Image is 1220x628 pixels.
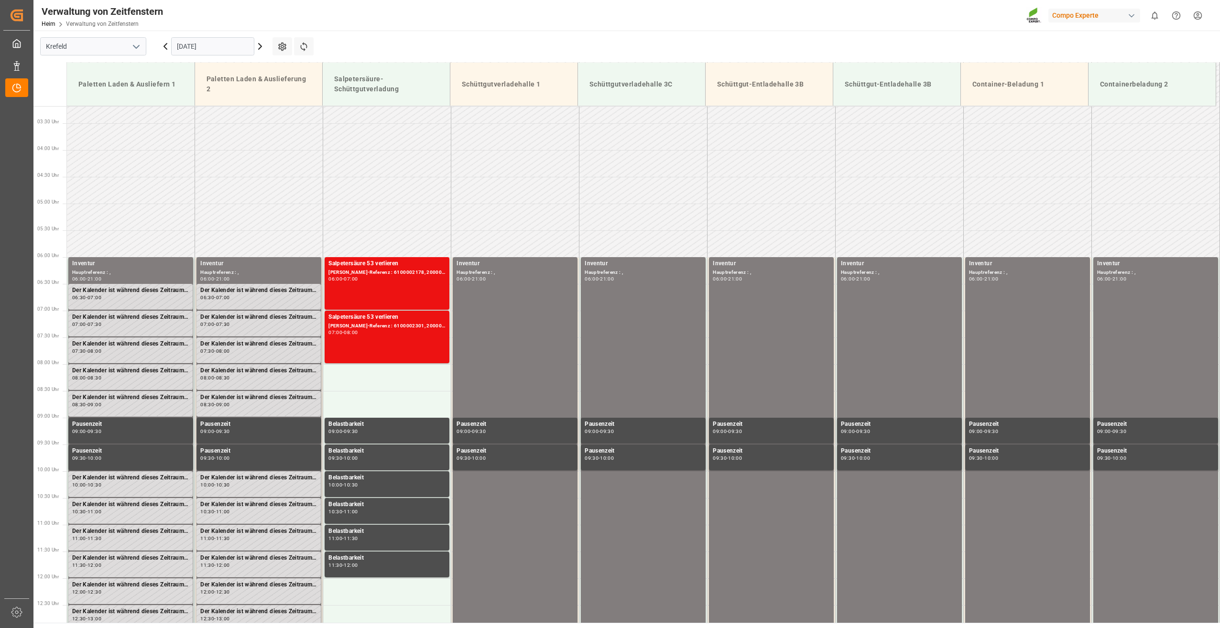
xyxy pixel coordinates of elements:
img: Screenshot%202023-09-29%20at%2010.02.21.png_1712312052.png [1026,7,1042,24]
div: - [86,277,87,281]
div: - [214,277,216,281]
div: 06:00 [457,277,470,281]
div: 06:00 [72,277,86,281]
div: Schüttgut-Entladehalle 3B [713,76,825,93]
div: - [214,376,216,380]
div: Schüttgut-Entladehalle 3B [841,76,953,93]
div: Belastbarkeit [328,500,446,509]
div: 11:00 [328,536,342,541]
div: Inventur [969,259,1086,269]
span: 07:00 Uhr [37,306,59,312]
div: 08:00 [87,349,101,353]
input: TT-MM-JJJJ [171,37,254,55]
div: Der Kalender ist während dieses Zeitraums gesperrt. [200,339,317,349]
div: 09:00 [457,429,470,433]
div: 21:00 [472,277,486,281]
div: 11:00 [72,536,86,541]
div: - [86,456,87,460]
div: 10:00 [344,456,358,460]
div: 10:00 [472,456,486,460]
div: - [599,456,600,460]
div: - [1111,277,1112,281]
span: 04:30 Uhr [37,173,59,178]
div: - [727,456,728,460]
div: Der Kalender ist während dieses Zeitraums gesperrt. [200,527,317,536]
div: Inventur [457,259,574,269]
div: Pausenzeit [72,446,189,456]
div: 09:00 [72,429,86,433]
font: Compo Experte [1052,11,1099,21]
div: 11:00 [87,509,101,514]
div: 09:30 [841,456,855,460]
div: 10:30 [344,483,358,487]
div: 12:30 [87,590,101,594]
div: 06:00 [969,277,983,281]
div: 21:00 [728,277,742,281]
div: - [214,617,216,621]
div: Der Kalender ist während dieses Zeitraums gesperrt. [72,527,189,536]
div: 08:00 [216,349,230,353]
div: 11:30 [328,563,342,567]
div: 06:00 [200,277,214,281]
div: 10:00 [984,456,998,460]
div: 09:00 [200,429,214,433]
div: - [214,509,216,514]
div: 09:00 [841,429,855,433]
div: - [342,277,344,281]
div: 09:00 [713,429,727,433]
div: Paletten Laden & Ausliefern 1 [75,76,187,93]
div: 08:00 [344,330,358,335]
button: 0 neue Benachrichtigungen anzeigen [1144,5,1166,26]
div: - [855,429,856,433]
div: - [214,483,216,487]
div: 10:00 [216,456,230,460]
div: 10:00 [328,483,342,487]
div: 09:30 [344,429,358,433]
div: - [342,330,344,335]
div: Pausenzeit [713,446,830,456]
div: - [983,429,984,433]
div: Pausenzeit [969,446,1086,456]
div: 13:00 [216,617,230,621]
div: - [86,322,87,326]
div: Der Kalender ist während dieses Zeitraums gesperrt. [200,313,317,322]
div: Belastbarkeit [328,553,446,563]
div: 07:00 [200,322,214,326]
div: Hauptreferenz : , [841,269,958,277]
div: Verwaltung von Zeitfenstern [42,4,163,19]
div: Schüttgutverladehalle 3C [586,76,697,93]
button: Hilfe-Center [1166,5,1187,26]
div: 09:00 [585,429,599,433]
div: - [86,483,87,487]
div: 09:00 [87,402,101,407]
div: Inventur [72,259,189,269]
span: 11:00 Uhr [37,520,59,526]
div: - [727,429,728,433]
div: Container-Beladung 1 [969,76,1080,93]
div: 09:30 [1097,456,1111,460]
div: 11:30 [200,563,214,567]
div: 09:30 [328,456,342,460]
div: Der Kalender ist während dieses Zeitraums gesperrt. [200,473,317,483]
div: Hauptreferenz : , [200,269,317,277]
div: 10:30 [200,509,214,514]
div: - [86,590,87,594]
span: 06:00 Uhr [37,253,59,258]
div: 07:00 [216,295,230,300]
div: 11:00 [216,509,230,514]
div: 09:30 [713,456,727,460]
div: - [599,277,600,281]
div: 12:00 [216,563,230,567]
div: 07:30 [87,322,101,326]
button: Compo Experte [1048,6,1144,24]
div: 11:30 [216,536,230,541]
div: 10:00 [200,483,214,487]
div: [PERSON_NAME]-Referenz : 6100002301, 2000001856 [328,322,446,330]
div: 09:00 [1097,429,1111,433]
div: 21:00 [984,277,998,281]
div: Hauptreferenz : , [72,269,189,277]
div: 10:30 [216,483,230,487]
div: Der Kalender ist während dieses Zeitraums gesperrt. [72,393,189,402]
div: 09:30 [728,429,742,433]
div: 08:00 [72,376,86,380]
